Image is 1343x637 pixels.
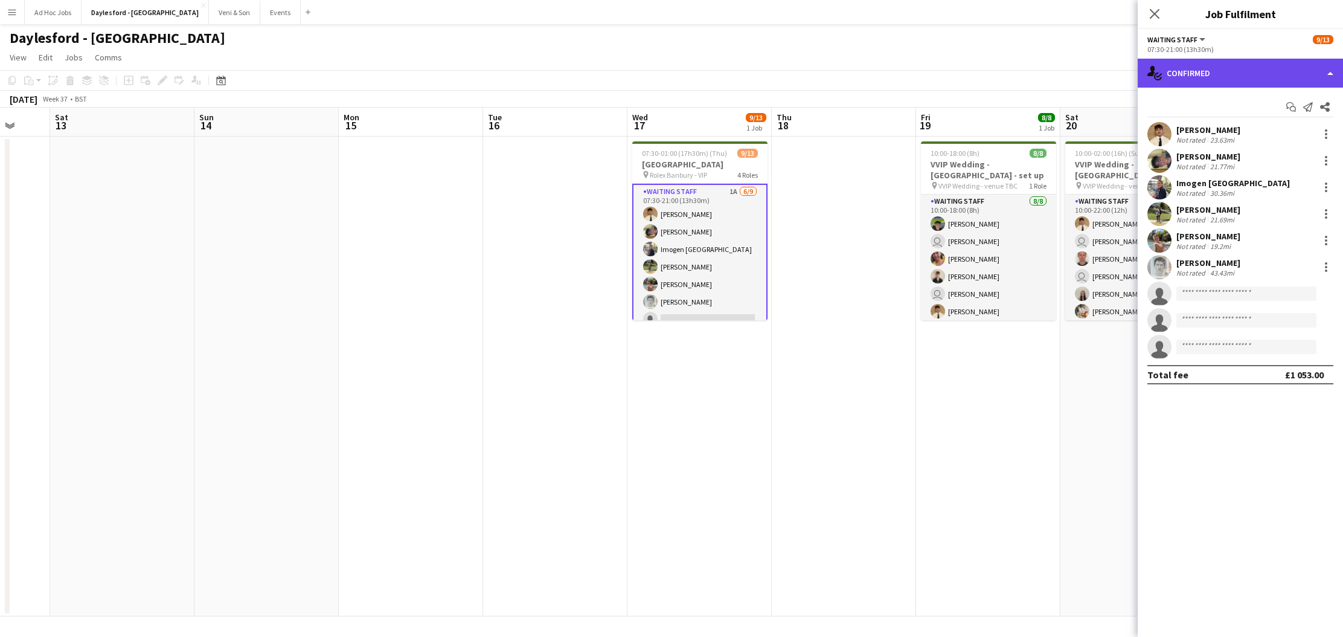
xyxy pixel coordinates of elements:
div: 07:30-21:00 (13h30m) [1147,45,1333,54]
h3: VVIP Wedding - [GEOGRAPHIC_DATA] - set up [921,159,1056,181]
span: Thu [777,112,792,123]
div: [DATE] [10,93,37,105]
span: Comms [95,52,122,63]
span: 9/13 [746,113,766,122]
span: Fri [921,112,931,123]
div: [PERSON_NAME] [1176,231,1240,242]
span: Week 37 [40,94,70,103]
span: VVIP Wedding - venue TBC [938,181,1018,190]
span: Jobs [65,52,83,63]
span: 07:30-01:00 (17h30m) (Thu) [642,149,727,158]
div: 30.36mi [1208,189,1237,198]
span: 19 [919,118,931,132]
span: Sat [55,112,68,123]
div: Not rated [1176,135,1208,144]
button: Veni & Son [209,1,260,24]
span: 15 [342,118,359,132]
button: Events [260,1,301,24]
span: 9/13 [737,149,758,158]
span: Mon [344,112,359,123]
span: 8/8 [1030,149,1047,158]
app-job-card: 07:30-01:00 (17h30m) (Thu)9/13[GEOGRAPHIC_DATA] Rolex Banbury - VIP4 RolesWaiting Staff1A6/907:30... [632,141,768,320]
a: Comms [90,50,127,65]
button: Waiting Staff [1147,35,1207,44]
span: 20 [1063,118,1079,132]
app-card-role: Waiting Staff1A6/907:30-21:00 (13h30m)[PERSON_NAME][PERSON_NAME]Imogen [GEOGRAPHIC_DATA][PERSON_N... [632,184,768,367]
div: Not rated [1176,162,1208,171]
div: Not rated [1176,189,1208,198]
span: 1 Role [1029,181,1047,190]
span: 13 [53,118,68,132]
span: Rolex Banbury - VIP [650,170,707,179]
span: Sat [1065,112,1079,123]
h1: Daylesford - [GEOGRAPHIC_DATA] [10,29,225,47]
h3: [GEOGRAPHIC_DATA] [632,159,768,170]
div: 1 Job [746,123,766,132]
div: 1 Job [1039,123,1054,132]
span: 4 Roles [737,170,758,179]
div: £1 053.00 [1285,369,1324,381]
div: [PERSON_NAME] [1176,257,1240,268]
div: 43.43mi [1208,268,1237,277]
h3: VVIP Wedding - [GEOGRAPHIC_DATA] - set up [1065,159,1200,181]
a: Jobs [60,50,88,65]
div: Confirmed [1138,59,1343,88]
div: Not rated [1176,268,1208,277]
div: Not rated [1176,242,1208,251]
div: 23.63mi [1208,135,1237,144]
span: VVIP Wedding - venue TBC [1083,181,1162,190]
span: Sun [199,112,214,123]
div: [PERSON_NAME] [1176,124,1240,135]
span: Waiting Staff [1147,35,1197,44]
span: 8/8 [1038,113,1055,122]
span: 14 [197,118,214,132]
span: Wed [632,112,648,123]
div: [PERSON_NAME] [1176,204,1240,215]
div: Not rated [1176,215,1208,224]
div: Imogen [GEOGRAPHIC_DATA] [1176,178,1290,189]
a: View [5,50,31,65]
span: 17 [630,118,648,132]
span: View [10,52,27,63]
div: 21.69mi [1208,215,1237,224]
span: 16 [486,118,502,132]
span: 10:00-02:00 (16h) (Sun) [1075,149,1146,158]
app-job-card: 10:00-02:00 (16h) (Sun)24/43VVIP Wedding - [GEOGRAPHIC_DATA] - set up VVIP Wedding - venue TBC5 R... [1065,141,1200,320]
span: 9/13 [1313,35,1333,44]
div: BST [75,94,87,103]
span: Tue [488,112,502,123]
span: 10:00-18:00 (8h) [931,149,979,158]
app-card-role: Waiting Staff8/810:00-18:00 (8h)[PERSON_NAME] [PERSON_NAME][PERSON_NAME][PERSON_NAME] [PERSON_NAM... [921,195,1056,358]
h3: Job Fulfilment [1138,6,1343,22]
div: Total fee [1147,369,1188,381]
span: 18 [775,118,792,132]
div: 21.77mi [1208,162,1237,171]
a: Edit [34,50,57,65]
app-job-card: 10:00-18:00 (8h)8/8VVIP Wedding - [GEOGRAPHIC_DATA] - set up VVIP Wedding - venue TBC1 RoleWaitin... [921,141,1056,320]
span: Edit [39,52,53,63]
div: [PERSON_NAME] [1176,151,1240,162]
button: Daylesford - [GEOGRAPHIC_DATA] [82,1,209,24]
button: Ad Hoc Jobs [25,1,82,24]
div: 19.2mi [1208,242,1233,251]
